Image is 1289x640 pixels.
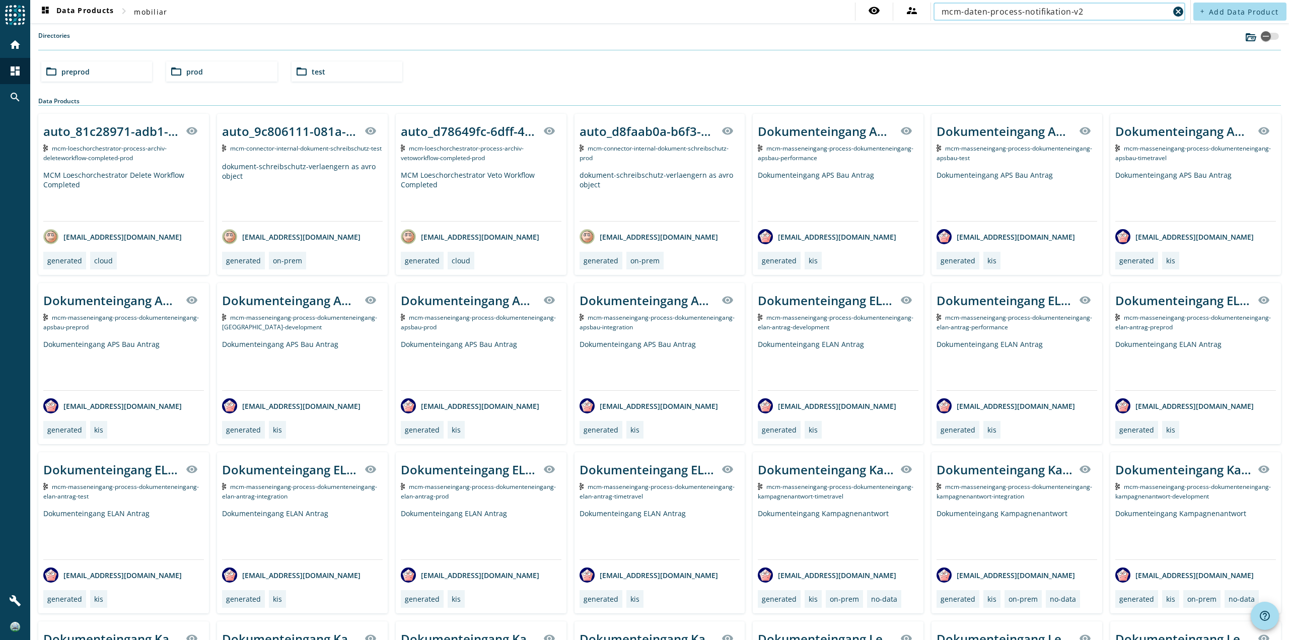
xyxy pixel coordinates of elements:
[1115,170,1276,221] div: Dokumenteingang APS Bau Antrag
[941,594,975,604] div: generated
[452,256,470,265] div: cloud
[1079,294,1091,306] mat-icon: visibility
[118,5,130,17] mat-icon: chevron_right
[43,314,48,321] img: Kafka Topic: mcm-masseneingang-process-dokumenteneingang-apsbau-preprod
[186,67,203,77] span: prod
[1115,144,1271,162] span: Kafka Topic: mcm-masseneingang-process-dokumenteneingang-apsbau-timetravel
[47,425,82,435] div: generated
[580,509,740,559] div: Dokumenteingang ELAN Antrag
[43,482,199,501] span: Kafka Topic: mcm-masseneingang-process-dokumenteneingang-elan-antrag-test
[401,123,537,139] div: auto_d78649fc-6dff-440e-9e2d-966e6fc85326
[401,509,561,559] div: Dokumenteingang ELAN Antrag
[222,509,383,559] div: Dokumenteingang ELAN Antrag
[61,67,90,77] span: preprod
[1166,425,1175,435] div: kis
[1115,292,1252,309] div: Dokumenteingang ELAN Antrag
[1119,425,1154,435] div: generated
[94,425,103,435] div: kis
[222,123,359,139] div: auto_9c806111-081a-44bd-ad7a-25ffe625ba82
[937,398,1075,413] div: [EMAIL_ADDRESS][DOMAIN_NAME]
[987,425,996,435] div: kis
[722,294,734,306] mat-icon: visibility
[401,398,416,413] img: avatar
[937,482,1092,501] span: Kafka Topic: mcm-masseneingang-process-dokumenteneingang-kampagnenantwort-integration
[401,313,556,331] span: Kafka Topic: mcm-masseneingang-process-dokumenteneingang-apsbau-prod
[401,170,561,221] div: MCM Loeschorchestrator Veto Workflow Completed
[758,144,913,162] span: Kafka Topic: mcm-masseneingang-process-dokumenteneingang-apsbau-performance
[758,123,894,139] div: Dokumenteingang APS Bau Antrag
[222,483,227,490] img: Kafka Topic: mcm-masseneingang-process-dokumenteneingang-elan-antrag-integration
[987,256,996,265] div: kis
[39,6,51,18] mat-icon: dashboard
[580,229,595,244] img: avatar
[222,313,378,331] span: Kafka Topic: mcm-masseneingang-process-dokumenteneingang-apsbau-development
[296,65,308,78] mat-icon: folder_open
[630,425,639,435] div: kis
[762,256,797,265] div: generated
[630,594,639,604] div: kis
[401,144,524,162] span: Kafka Topic: mcm-loeschorchestrator-process-archiv-vetoworkflow-completed-prod
[987,594,996,604] div: kis
[401,567,539,583] div: [EMAIL_ADDRESS][DOMAIN_NAME]
[43,339,204,390] div: Dokumenteingang APS Bau Antrag
[1115,313,1271,331] span: Kafka Topic: mcm-masseneingang-process-dokumenteneingang-elan-antrag-preprod
[226,256,261,265] div: generated
[1079,125,1091,137] mat-icon: visibility
[758,229,773,244] img: avatar
[871,594,897,604] div: no-data
[47,594,82,604] div: generated
[226,594,261,604] div: generated
[401,314,405,321] img: Kafka Topic: mcm-masseneingang-process-dokumenteneingang-apsbau-prod
[580,483,584,490] img: Kafka Topic: mcm-masseneingang-process-dokumenteneingang-elan-antrag-timetravel
[543,463,555,475] mat-icon: visibility
[134,7,167,17] span: mobiliar
[5,5,25,25] img: spoud-logo.svg
[401,567,416,583] img: avatar
[43,229,182,244] div: [EMAIL_ADDRESS][DOMAIN_NAME]
[1115,145,1120,152] img: Kafka Topic: mcm-masseneingang-process-dokumenteneingang-apsbau-timetravel
[580,339,740,390] div: Dokumenteingang APS Bau Antrag
[758,483,762,490] img: Kafka Topic: mcm-masseneingang-process-dokumenteneingang-kampagnenantwort-timetravel
[1187,594,1216,604] div: on-prem
[937,292,1073,309] div: Dokumenteingang ELAN Antrag
[868,5,880,17] mat-icon: visibility
[226,425,261,435] div: generated
[401,461,537,478] div: Dokumenteingang ELAN Antrag
[1115,229,1130,244] img: avatar
[758,292,894,309] div: Dokumenteingang ELAN Antrag
[937,461,1073,478] div: Dokumenteingang Kampagnenantwort
[941,256,975,265] div: generated
[186,294,198,306] mat-icon: visibility
[758,314,762,321] img: Kafka Topic: mcm-masseneingang-process-dokumenteneingang-elan-antrag-development
[937,398,952,413] img: avatar
[10,622,20,632] img: 7d8f07496eb6c71a228eaac28f4573d5
[758,145,762,152] img: Kafka Topic: mcm-masseneingang-process-dokumenteneingang-apsbau-performance
[43,509,204,559] div: Dokumenteingang ELAN Antrag
[43,567,182,583] div: [EMAIL_ADDRESS][DOMAIN_NAME]
[1259,610,1271,622] mat-icon: help_outline
[900,294,912,306] mat-icon: visibility
[580,398,595,413] img: avatar
[630,256,660,265] div: on-prem
[43,123,180,139] div: auto_81c28971-adb1-428a-9836-40c825260ca4
[273,256,302,265] div: on-prem
[401,483,405,490] img: Kafka Topic: mcm-masseneingang-process-dokumenteneingang-elan-antrag-prod
[273,425,282,435] div: kis
[94,256,113,265] div: cloud
[1119,594,1154,604] div: generated
[580,461,716,478] div: Dokumenteingang ELAN Antrag
[830,594,859,604] div: on-prem
[186,125,198,137] mat-icon: visibility
[401,229,416,244] img: avatar
[580,567,595,583] img: avatar
[43,483,48,490] img: Kafka Topic: mcm-masseneingang-process-dokumenteneingang-elan-antrag-test
[937,567,952,583] img: avatar
[130,3,171,21] button: mobiliar
[941,425,975,435] div: generated
[1258,125,1270,137] mat-icon: visibility
[43,313,199,331] span: Kafka Topic: mcm-masseneingang-process-dokumenteneingang-apsbau-preprod
[580,170,740,221] div: dokument-schreibschutz-verlaengern as avro object
[937,229,952,244] img: avatar
[38,97,1281,106] div: Data Products
[1115,461,1252,478] div: Dokumenteingang Kampagnenantwort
